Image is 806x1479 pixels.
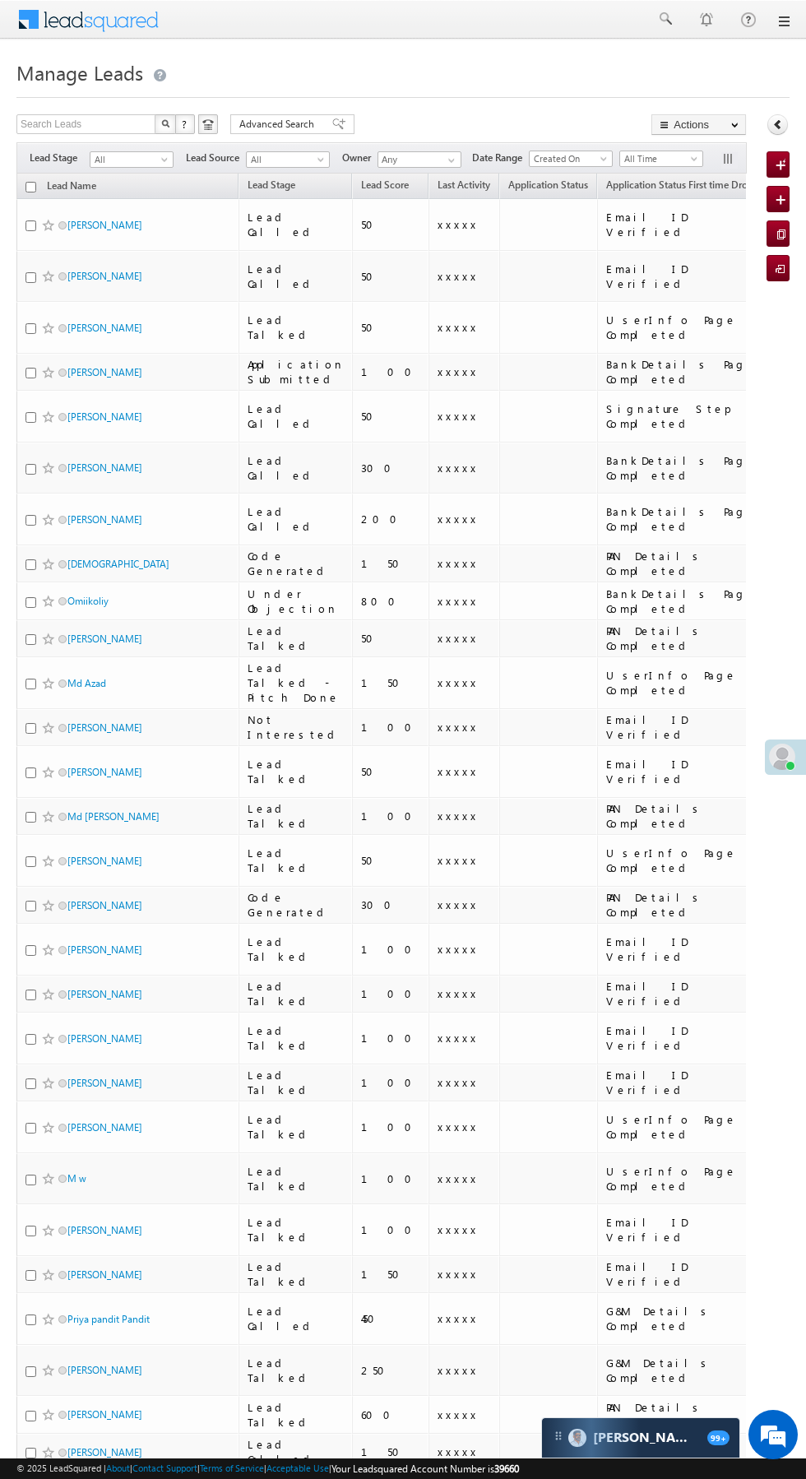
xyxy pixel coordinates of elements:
[248,549,345,578] div: Code Generated
[438,809,479,823] span: xxxxx
[438,409,479,423] span: xxxxx
[67,677,106,689] a: Md Azad
[439,152,460,169] a: Show All Items
[606,504,771,534] div: BankDetails Page Completed
[182,117,189,131] span: ?
[248,210,345,239] div: Lead Called
[67,1077,142,1089] a: [PERSON_NAME]
[606,1215,771,1245] div: Email ID Verified
[361,1444,422,1459] div: 150
[606,1259,771,1289] div: Email ID Verified
[239,176,303,197] a: Lead Stage
[67,1172,86,1185] a: M w
[67,899,142,911] a: [PERSON_NAME]
[248,586,345,616] div: Under Objection
[248,846,345,875] div: Lead Talked
[438,675,479,689] span: xxxxx
[361,269,422,284] div: 50
[361,986,422,1001] div: 100
[606,549,771,578] div: PAN Details Completed
[620,151,698,166] span: All Time
[67,988,142,1000] a: [PERSON_NAME]
[248,757,345,786] div: Lead Talked
[16,1461,519,1477] span: © 2025 LeadSquared | | | | |
[248,357,345,387] div: Application Submitted
[606,1068,771,1097] div: Email ID Verified
[248,801,345,831] div: Lead Talked
[361,1407,422,1422] div: 600
[361,1222,422,1237] div: 100
[361,1311,422,1326] div: 450
[606,934,771,964] div: Email ID Verified
[606,979,771,1008] div: Email ID Verified
[606,313,771,342] div: UserInfo Page Completed
[67,1032,142,1045] a: [PERSON_NAME]
[438,320,479,334] span: xxxxx
[361,897,422,912] div: 300
[438,764,479,778] span: xxxxx
[67,219,142,231] a: [PERSON_NAME]
[378,151,461,168] input: Type to Search
[67,943,142,956] a: [PERSON_NAME]
[248,890,345,920] div: Code Generated
[248,979,345,1008] div: Lead Talked
[248,1437,345,1467] div: Lead Called
[361,631,422,646] div: 50
[606,890,771,920] div: PAN Details Completed
[342,151,378,165] span: Owner
[552,1430,565,1443] img: carter-drag
[30,151,90,165] span: Lead Stage
[606,453,771,483] div: BankDetails Page Completed
[248,1023,345,1053] div: Lead Talked
[106,1463,130,1473] a: About
[248,453,345,483] div: Lead Called
[438,897,479,911] span: xxxxx
[248,712,345,742] div: Not Interested
[606,668,771,698] div: UserInfo Page Completed
[67,1268,142,1281] a: [PERSON_NAME]
[353,176,417,197] a: Lead Score
[500,176,596,197] a: Application Status
[606,1112,771,1142] div: UserInfo Page Completed
[438,853,479,867] span: xxxxx
[438,461,479,475] span: xxxxx
[606,262,771,291] div: Email ID Verified
[67,1121,142,1134] a: [PERSON_NAME]
[438,594,479,608] span: xxxxx
[67,721,142,734] a: [PERSON_NAME]
[438,720,479,734] span: xxxxx
[508,178,588,191] span: Application Status
[67,461,142,474] a: [PERSON_NAME]
[248,661,345,705] div: Lead Talked - Pitch Done
[248,313,345,342] div: Lead Talked
[67,855,142,867] a: [PERSON_NAME]
[248,178,295,191] span: Lead Stage
[438,1363,479,1377] span: xxxxx
[438,1311,479,1325] span: xxxxx
[248,1112,345,1142] div: Lead Talked
[39,177,104,198] a: Lead Name
[248,934,345,964] div: Lead Talked
[361,512,422,526] div: 200
[248,401,345,431] div: Lead Called
[248,1068,345,1097] div: Lead Talked
[606,357,771,387] div: BankDetails Page Completed
[200,1463,264,1473] a: Terms of Service
[361,1267,422,1282] div: 150
[606,846,771,875] div: UserInfo Page Completed
[361,809,422,823] div: 100
[361,217,422,232] div: 50
[438,1444,479,1458] span: xxxxx
[606,1400,771,1430] div: PAN Details Completed
[541,1417,740,1458] div: carter-dragCarter[PERSON_NAME]99+
[175,114,195,134] button: ?
[248,1164,345,1194] div: Lead Talked
[361,1363,422,1378] div: 250
[438,986,479,1000] span: xxxxx
[16,59,143,86] span: Manage Leads
[90,152,169,167] span: All
[67,270,142,282] a: [PERSON_NAME]
[606,801,771,831] div: PAN Details Completed
[530,151,608,166] span: Created On
[361,1031,422,1045] div: 100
